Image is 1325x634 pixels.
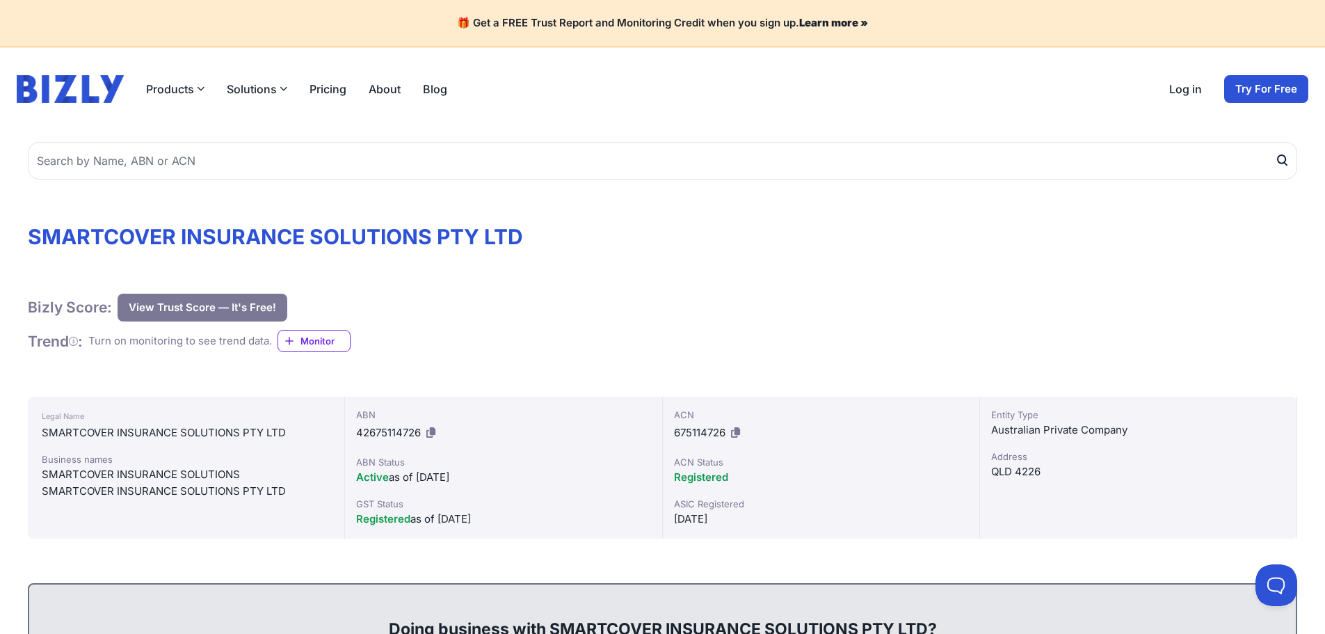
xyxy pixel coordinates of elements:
a: Monitor [278,330,351,352]
a: About [369,81,401,97]
div: Business names [42,452,330,466]
div: as of [DATE] [356,469,650,486]
div: ABN [356,408,650,422]
span: 675114726 [674,426,725,439]
div: Australian Private Company [991,422,1285,438]
div: GST Status [356,497,650,511]
div: ACN [674,408,968,422]
button: View Trust Score — It's Free! [118,294,287,322]
div: [DATE] [674,511,968,528]
button: Products [146,81,204,97]
iframe: Toggle Customer Support [1255,564,1297,606]
div: Legal Name [42,408,330,425]
div: SMARTCOVER INSURANCE SOLUTIONS [42,466,330,483]
h1: Bizly Score: [28,298,112,317]
span: Registered [356,512,410,525]
a: Learn more » [799,16,868,29]
div: QLD 4226 [991,463,1285,480]
span: 42675114726 [356,426,421,439]
input: Search by Name, ABN or ACN [28,142,1297,180]
div: Turn on monitoring to see trend data. [88,333,272,349]
a: Try For Free [1224,75,1308,103]
h1: SMARTCOVER INSURANCE SOLUTIONS PTY LTD [28,224,1297,249]
div: ASIC Registered [674,497,968,511]
div: Address [991,450,1285,463]
div: SMARTCOVER INSURANCE SOLUTIONS PTY LTD [42,425,330,441]
div: as of [DATE] [356,511,650,528]
h4: 🎁 Get a FREE Trust Report and Monitoring Credit when you sign up. [17,17,1308,30]
h1: Trend : [28,332,83,351]
a: Log in [1169,81,1202,97]
span: Registered [674,470,728,484]
div: Entity Type [991,408,1285,422]
a: Pricing [310,81,346,97]
div: ABN Status [356,455,650,469]
div: ACN Status [674,455,968,469]
div: SMARTCOVER INSURANCE SOLUTIONS PTY LTD [42,483,330,500]
a: Blog [423,81,447,97]
span: Monitor [300,334,350,348]
button: Solutions [227,81,287,97]
span: Active [356,470,389,484]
